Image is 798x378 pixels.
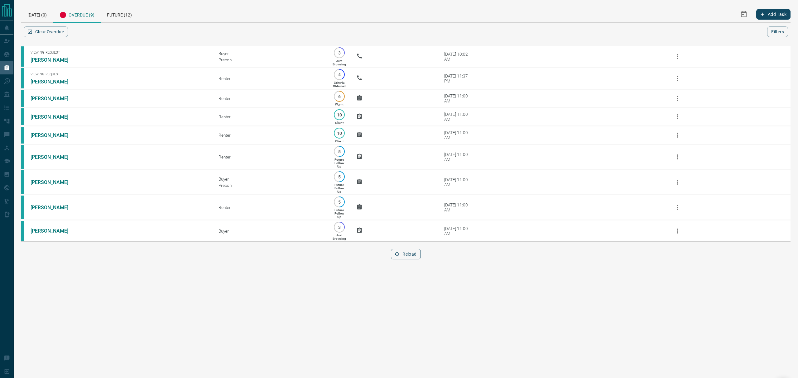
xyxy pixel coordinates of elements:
[21,108,24,125] div: condos.ca
[31,50,209,54] span: Viewing Request
[31,57,77,63] a: [PERSON_NAME]
[337,72,342,77] p: 4
[31,154,77,160] a: [PERSON_NAME]
[333,59,346,66] p: Just Browsing
[335,103,344,106] p: Warm
[444,202,471,212] div: [DATE] 11:00 AM
[334,158,344,168] p: Future Follow Up
[335,121,344,125] p: Client
[219,133,322,138] div: Renter
[337,174,342,179] p: 5
[21,145,24,169] div: condos.ca
[31,72,209,76] span: Viewing Request
[337,112,342,117] p: 10
[31,114,77,120] a: [PERSON_NAME]
[444,152,471,162] div: [DATE] 11:00 AM
[219,51,322,56] div: Buyer
[24,26,68,37] button: Clear Overdue
[31,205,77,210] a: [PERSON_NAME]
[333,81,346,88] p: Criteria Obtained
[31,96,77,102] a: [PERSON_NAME]
[31,132,77,138] a: [PERSON_NAME]
[219,177,322,182] div: Buyer
[444,112,471,122] div: [DATE] 11:00 AM
[334,183,344,193] p: Future Follow Up
[334,208,344,219] p: Future Follow Up
[21,127,24,144] div: condos.ca
[756,9,791,20] button: Add Task
[219,114,322,119] div: Renter
[337,200,342,204] p: 5
[21,221,24,241] div: condos.ca
[444,52,471,62] div: [DATE] 10:02 AM
[219,154,322,159] div: Renter
[219,229,322,234] div: Buyer
[53,6,101,23] div: Overdue (9)
[219,183,322,188] div: Precon
[337,131,342,135] p: 10
[335,139,344,143] p: Client
[31,228,77,234] a: [PERSON_NAME]
[444,226,471,236] div: [DATE] 11:00 AM
[444,73,471,83] div: [DATE] 11:37 PM
[219,57,322,62] div: Precon
[767,26,788,37] button: Filters
[391,249,421,259] button: Reload
[21,170,24,194] div: condos.ca
[444,177,471,187] div: [DATE] 11:00 AM
[21,68,24,88] div: condos.ca
[337,50,342,55] p: 3
[21,46,24,67] div: condos.ca
[219,205,322,210] div: Renter
[444,130,471,140] div: [DATE] 11:00 AM
[219,76,322,81] div: Renter
[333,234,346,240] p: Just Browsing
[444,93,471,103] div: [DATE] 11:00 AM
[31,79,77,85] a: [PERSON_NAME]
[21,196,24,219] div: condos.ca
[337,225,342,229] p: 3
[31,179,77,185] a: [PERSON_NAME]
[219,96,322,101] div: Renter
[21,6,53,22] div: [DATE] (0)
[736,7,751,22] button: Select Date Range
[337,149,342,154] p: 5
[337,94,342,99] p: 6
[21,90,24,107] div: condos.ca
[101,6,138,22] div: Future (12)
